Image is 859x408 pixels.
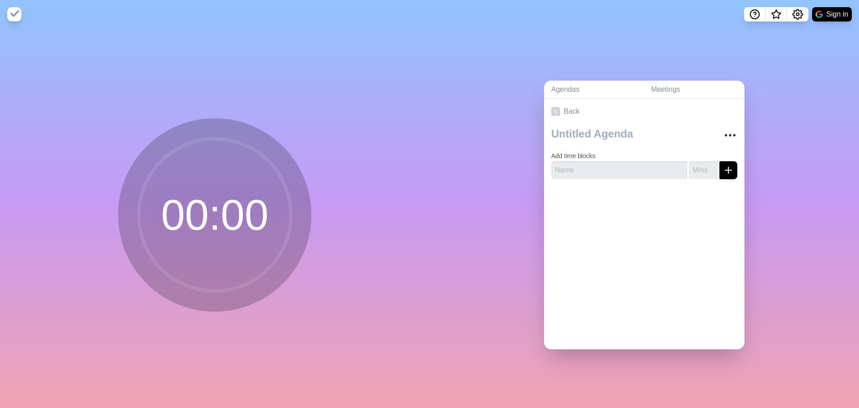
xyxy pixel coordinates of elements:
[812,7,852,21] button: Sign in
[551,152,595,159] label: Add time blocks
[744,7,765,21] button: Help
[644,81,744,99] a: Meetings
[721,126,739,144] button: More
[787,7,808,21] button: Settings
[544,81,644,99] a: Agendas
[7,7,21,21] img: timeblocks logo
[551,161,687,179] input: Name
[544,99,744,124] a: Back
[765,7,787,21] button: What’s new
[816,11,823,18] img: google logo
[689,161,718,179] input: Mins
